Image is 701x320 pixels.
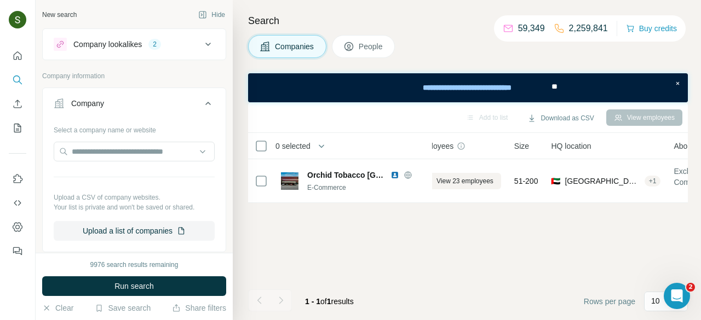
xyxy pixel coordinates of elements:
button: Dashboard [9,217,26,237]
div: 2 [148,39,161,49]
button: Company lookalikes2 [43,31,226,57]
button: Enrich CSV [9,94,26,114]
p: Your list is private and won't be saved or shared. [54,202,215,212]
span: 1 - 1 [305,297,320,306]
iframe: Banner [248,73,688,102]
button: Upload a list of companies [54,221,215,241]
button: Clear [42,302,73,313]
span: of [320,297,327,306]
span: results [305,297,354,306]
p: 2,259,841 [569,22,608,35]
span: [GEOGRAPHIC_DATA], [GEOGRAPHIC_DATA] [565,176,640,187]
div: + 1 [645,176,661,186]
span: HQ location [551,141,591,152]
h4: Search [248,13,688,28]
span: Rows per page [584,296,635,307]
button: Use Surfe API [9,193,26,213]
button: Feedback [9,241,26,261]
p: 59,349 [518,22,545,35]
span: 0 selected [275,141,311,152]
span: 2 [686,283,695,292]
div: 9976 search results remaining [90,260,179,270]
span: Size [514,141,529,152]
p: Upload a CSV of company websites. [54,193,215,202]
span: 1 [327,297,331,306]
button: Use Surfe on LinkedIn [9,169,26,189]
span: Companies [275,41,315,52]
span: 51-200 [514,176,538,187]
button: Run search [42,276,226,296]
p: 10 [651,295,660,306]
div: Select a company name or website [54,121,215,135]
img: Avatar [9,11,26,28]
button: Buy credits [626,21,677,36]
img: Logo of Orchid Tobacco Dubai [281,172,298,190]
span: View 23 employees [436,176,493,186]
button: Hide [191,7,233,23]
iframe: Intercom live chat [664,283,690,309]
div: E-Commerce [307,183,426,193]
div: Company lookalikes [73,39,142,50]
span: Employees [416,141,453,152]
div: Company [71,98,104,109]
span: About [674,141,694,152]
span: People [359,41,384,52]
button: Share filters [172,302,226,313]
button: Search [9,70,26,90]
span: Run search [114,281,154,292]
div: New search [42,10,77,20]
button: Save search [95,302,151,313]
span: 🇦🇪 [551,176,560,187]
button: Download as CSV [520,110,601,126]
button: Quick start [9,46,26,66]
button: View 23 employees [416,173,501,189]
span: Orchid Tobacco [GEOGRAPHIC_DATA] [307,170,385,181]
button: Company [43,90,226,121]
button: My lists [9,118,26,138]
p: Company information [42,71,226,81]
img: LinkedIn logo [390,171,399,179]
